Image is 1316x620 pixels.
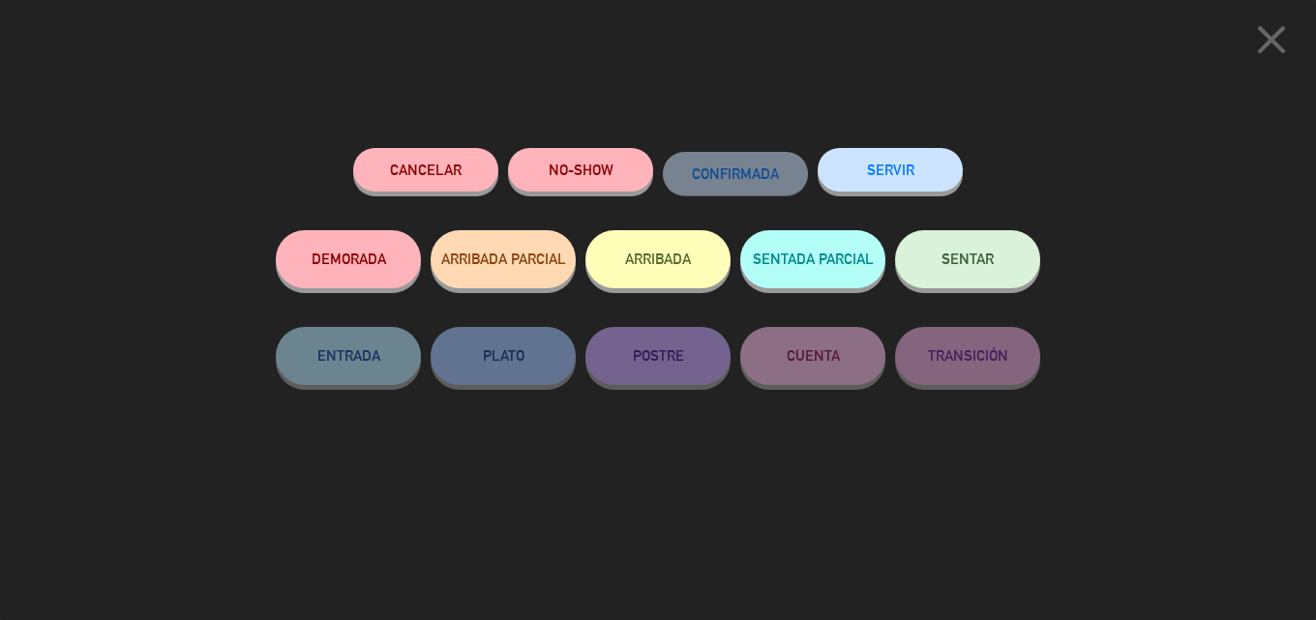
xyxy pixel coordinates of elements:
button: PLATO [431,327,576,385]
button: POSTRE [585,327,731,385]
button: Cancelar [353,148,498,192]
button: close [1241,15,1301,72]
i: close [1247,15,1296,64]
button: NO-SHOW [508,148,653,192]
span: ARRIBADA PARCIAL [441,251,566,267]
button: SENTAR [895,230,1040,288]
button: ENTRADA [276,327,421,385]
span: SENTAR [942,251,994,267]
button: ARRIBADA [585,230,731,288]
button: SENTADA PARCIAL [740,230,885,288]
button: ARRIBADA PARCIAL [431,230,576,288]
button: CONFIRMADA [663,152,808,195]
span: CONFIRMADA [692,165,779,182]
button: SERVIR [818,148,963,192]
button: CUENTA [740,327,885,385]
button: TRANSICIÓN [895,327,1040,385]
button: DEMORADA [276,230,421,288]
